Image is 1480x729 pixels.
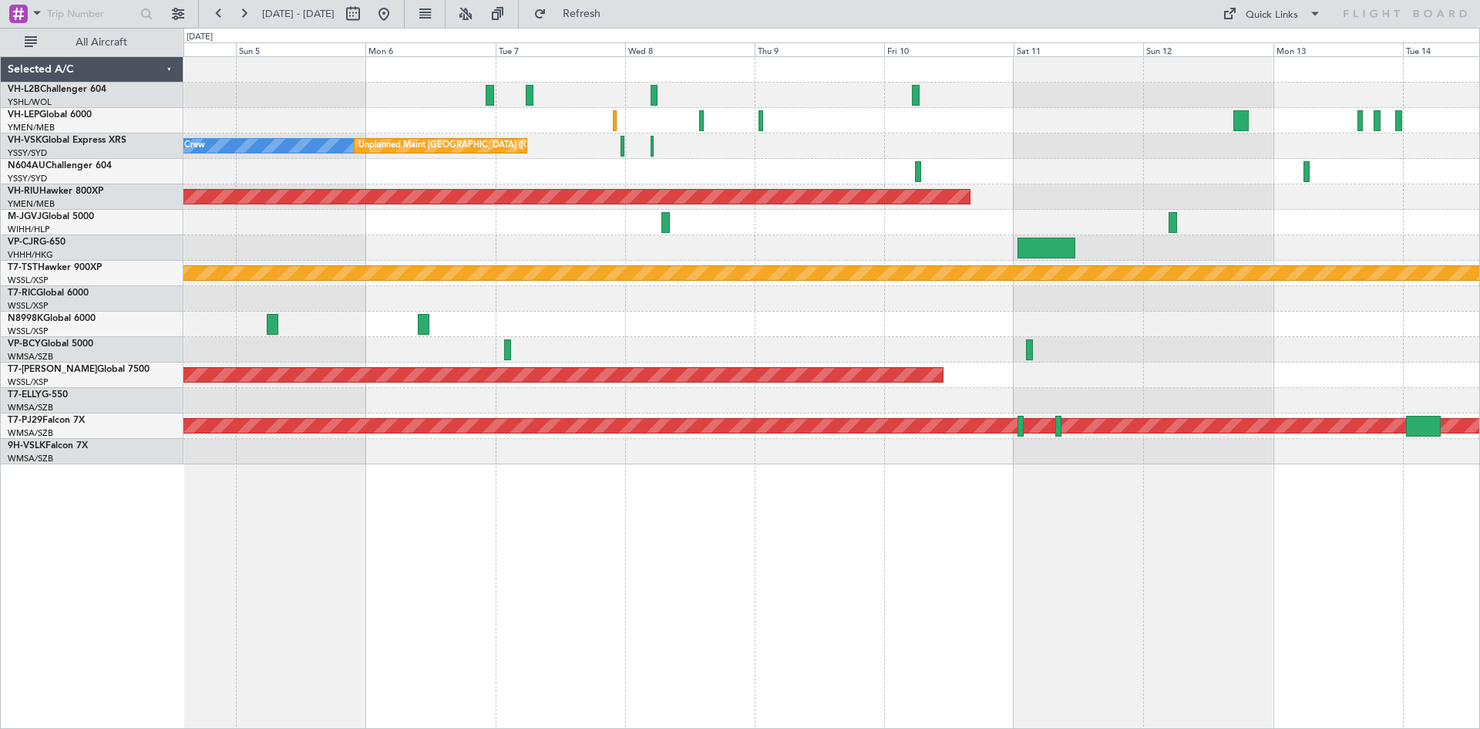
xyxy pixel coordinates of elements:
[8,339,41,349] span: VP-BCY
[8,110,39,120] span: VH-LEP
[262,7,335,21] span: [DATE] - [DATE]
[550,8,614,19] span: Refresh
[8,326,49,337] a: WSSL/XSP
[8,136,126,145] a: VH-VSKGlobal Express XRS
[40,37,163,48] span: All Aircraft
[1143,42,1273,56] div: Sun 12
[496,42,625,56] div: Tue 7
[8,147,47,159] a: YSSY/SYD
[8,275,49,286] a: WSSL/XSP
[8,289,89,298] a: T7-RICGlobal 6000
[8,173,47,184] a: YSSY/SYD
[8,161,45,170] span: N604AU
[8,289,36,298] span: T7-RIC
[8,263,102,272] a: T7-TSTHawker 900XP
[1273,42,1403,56] div: Mon 13
[8,314,43,323] span: N8998K
[1215,2,1329,26] button: Quick Links
[8,390,42,400] span: T7-ELLY
[8,441,88,451] a: 9H-VSLKFalcon 7X
[358,134,612,157] div: Unplanned Maint [GEOGRAPHIC_DATA] ([GEOGRAPHIC_DATA])
[8,224,50,235] a: WIHH/HLP
[8,96,52,108] a: YSHL/WOL
[8,238,39,247] span: VP-CJR
[755,42,884,56] div: Thu 9
[8,212,42,221] span: M-JGVJ
[8,416,42,425] span: T7-PJ29
[8,122,55,133] a: YMEN/MEB
[236,42,365,56] div: Sun 5
[8,453,53,464] a: WMSA/SZB
[8,351,53,363] a: WMSA/SZB
[8,198,55,210] a: YMEN/MEB
[8,263,38,272] span: T7-TST
[365,42,495,56] div: Mon 6
[8,390,68,400] a: T7-ELLYG-550
[8,365,97,374] span: T7-[PERSON_NAME]
[8,161,112,170] a: N604AUChallenger 604
[8,136,42,145] span: VH-VSK
[884,42,1014,56] div: Fri 10
[8,212,94,221] a: M-JGVJGlobal 5000
[8,249,53,261] a: VHHH/HKG
[8,376,49,388] a: WSSL/XSP
[8,314,96,323] a: N8998KGlobal 6000
[1014,42,1143,56] div: Sat 11
[17,30,167,55] button: All Aircraft
[625,42,755,56] div: Wed 8
[8,238,66,247] a: VP-CJRG-650
[1246,8,1298,23] div: Quick Links
[8,300,49,312] a: WSSL/XSP
[526,2,619,26] button: Refresh
[8,110,92,120] a: VH-LEPGlobal 6000
[8,365,150,374] a: T7-[PERSON_NAME]Global 7500
[8,339,93,349] a: VP-BCYGlobal 5000
[8,427,53,439] a: WMSA/SZB
[8,402,53,413] a: WMSA/SZB
[8,187,39,196] span: VH-RIU
[8,85,40,94] span: VH-L2B
[47,2,136,25] input: Trip Number
[8,441,45,451] span: 9H-VSLK
[170,134,205,157] div: No Crew
[8,416,85,425] a: T7-PJ29Falcon 7X
[8,85,106,94] a: VH-L2BChallenger 604
[187,31,213,44] div: [DATE]
[8,187,103,196] a: VH-RIUHawker 800XP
